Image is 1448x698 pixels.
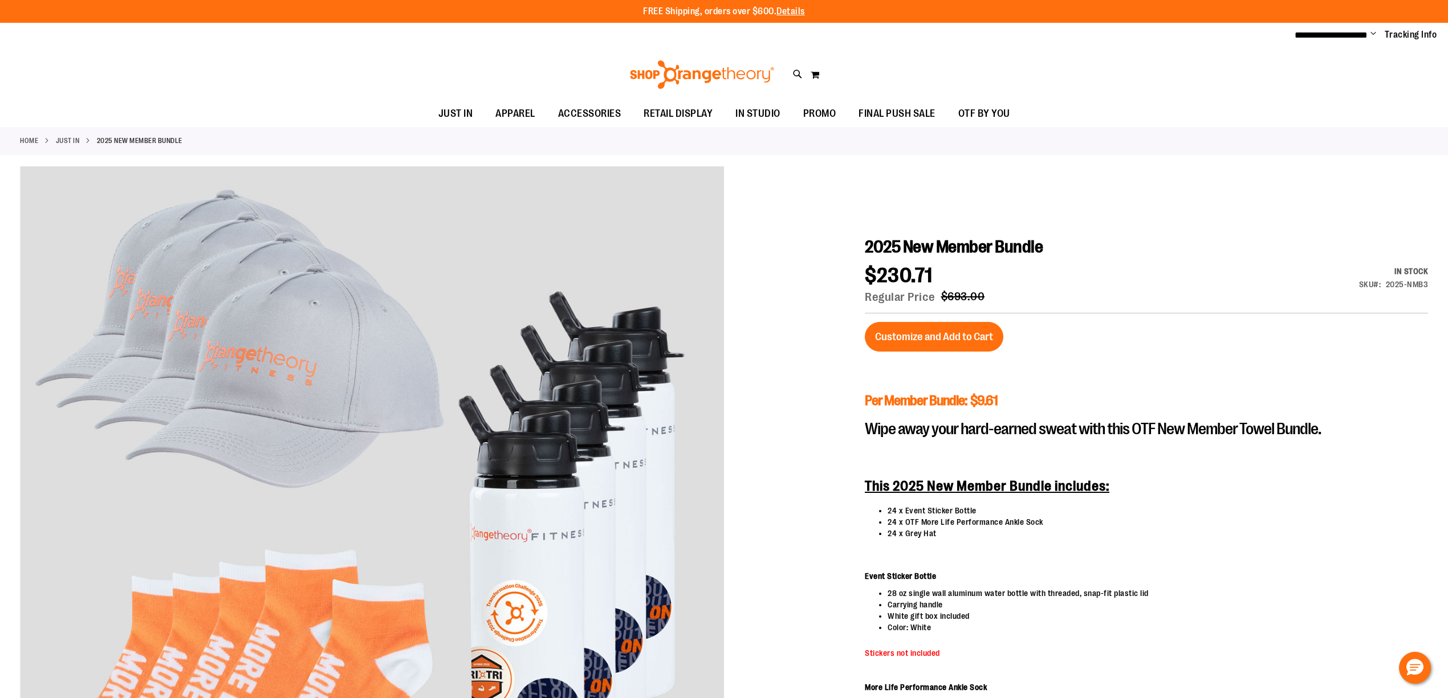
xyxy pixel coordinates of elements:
[724,101,792,127] a: IN STUDIO
[735,101,780,126] span: IN STUDIO
[1370,29,1376,40] button: Account menu
[865,478,1109,494] strong: This 2025 New Member Bundle includes:
[632,101,724,127] a: RETAIL DISPLAY
[558,101,621,126] span: ACCESSORIES
[644,101,713,126] span: RETAIL DISPLAY
[20,136,38,146] a: Home
[888,599,1321,610] li: Carrying handle
[776,6,805,17] a: Details
[1385,28,1437,41] a: Tracking Info
[958,101,1010,126] span: OTF BY YOU
[865,237,1043,256] span: 2025 New Member Bundle
[97,136,182,146] strong: 2025 New Member Bundle
[1359,266,1429,277] p: Availability:
[865,393,998,409] span: Per Member Bundle: $9.61
[847,101,947,127] a: FINAL PUSH SALE
[865,683,987,692] strong: More Life Performance Ankle Sock
[888,587,1321,599] li: 28 oz single wall aluminum water bottle with threaded, snap-fit plastic lid
[438,101,473,126] span: JUST IN
[803,101,836,126] span: PROMO
[792,101,848,127] a: PROMO
[484,101,547,127] a: APPAREL
[865,288,941,305] span: Regular Price
[865,420,1321,438] span: Wipe away your hard-earned sweat with this OTF New Member Towel Bundle.
[547,101,633,127] a: ACCESSORIES
[427,101,485,126] a: JUST IN
[865,264,933,287] span: $230.71
[1399,652,1431,684] button: Hello, have a question? Let’s chat.
[888,610,1321,622] li: White gift box included
[628,60,776,89] img: Shop Orangetheory
[865,322,1003,352] button: Customize and Add to Cart
[888,517,1043,526] span: 24 x OTF More Life Performance Ankle Sock
[859,101,935,126] span: FINAL PUSH SALE
[56,136,80,146] a: JUST IN
[947,101,1022,127] a: OTF BY YOU
[888,622,1321,633] li: Color: White
[888,506,977,515] span: 24 x Event Sticker Bottle
[865,647,1321,659] p: Stickers not included
[643,5,805,18] p: FREE Shipping, orders over $600.
[1386,279,1429,290] div: 2025-NMB3
[875,330,993,343] span: Customize and Add to Cart
[1359,280,1381,289] strong: SKU
[941,290,985,303] span: $693.00
[865,572,936,581] strong: Event Sticker Bottle
[495,101,535,126] span: APPAREL
[888,529,937,538] span: 24 x Grey Hat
